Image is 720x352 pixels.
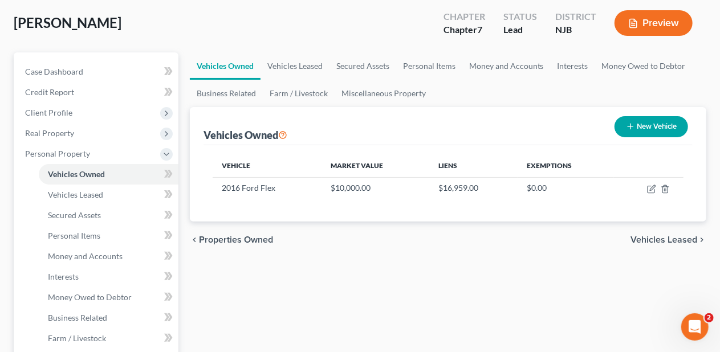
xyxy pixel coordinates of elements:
span: 2 [705,313,714,322]
iframe: Intercom live chat [681,313,709,341]
div: District [555,10,596,23]
span: Interests [48,272,79,281]
i: chevron_right [697,235,706,244]
span: Real Property [25,128,74,138]
a: Vehicles Leased [261,52,330,80]
td: $16,959.00 [429,177,518,199]
div: Chapter [444,23,485,36]
div: Status [503,10,537,23]
a: Money Owed to Debtor [39,287,178,308]
span: Farm / Livestock [48,333,106,343]
span: Client Profile [25,108,72,117]
button: Vehicles Leased chevron_right [630,235,706,244]
span: Secured Assets [48,210,101,220]
span: [PERSON_NAME] [14,14,121,31]
th: Vehicle [213,154,322,177]
span: Properties Owned [199,235,273,244]
div: Lead [503,23,537,36]
a: Miscellaneous Property [335,80,433,107]
th: Exemptions [518,154,614,177]
td: $10,000.00 [322,177,429,199]
div: Chapter [444,10,485,23]
a: Vehicles Owned [39,164,178,185]
a: Secured Assets [39,205,178,226]
span: Personal Property [25,149,90,158]
a: Money and Accounts [462,52,551,80]
th: Liens [429,154,518,177]
a: Business Related [190,80,263,107]
span: Personal Items [48,231,100,240]
span: Case Dashboard [25,67,83,76]
i: chevron_left [190,235,199,244]
span: Money and Accounts [48,251,123,261]
a: Interests [551,52,595,80]
button: New Vehicle [615,116,688,137]
th: Market Value [322,154,429,177]
span: Vehicles Leased [48,190,103,199]
a: Money Owed to Debtor [595,52,693,80]
span: Money Owed to Debtor [48,292,132,302]
a: Vehicles Leased [39,185,178,205]
span: Business Related [48,313,107,322]
a: Farm / Livestock [39,328,178,349]
span: Vehicles Leased [630,235,697,244]
a: Personal Items [39,226,178,246]
td: $0.00 [518,177,614,199]
div: Vehicles Owned [204,128,287,142]
a: Vehicles Owned [190,52,261,80]
a: Farm / Livestock [263,80,335,107]
a: Interests [39,267,178,287]
span: Vehicles Owned [48,169,105,179]
button: Preview [615,10,693,36]
span: Credit Report [25,87,74,97]
a: Personal Items [396,52,462,80]
td: 2016 Ford Flex [213,177,322,199]
button: chevron_left Properties Owned [190,235,273,244]
a: Money and Accounts [39,246,178,267]
div: NJB [555,23,596,36]
span: 7 [477,24,482,35]
a: Secured Assets [330,52,396,80]
a: Case Dashboard [16,62,178,82]
a: Business Related [39,308,178,328]
a: Credit Report [16,82,178,103]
